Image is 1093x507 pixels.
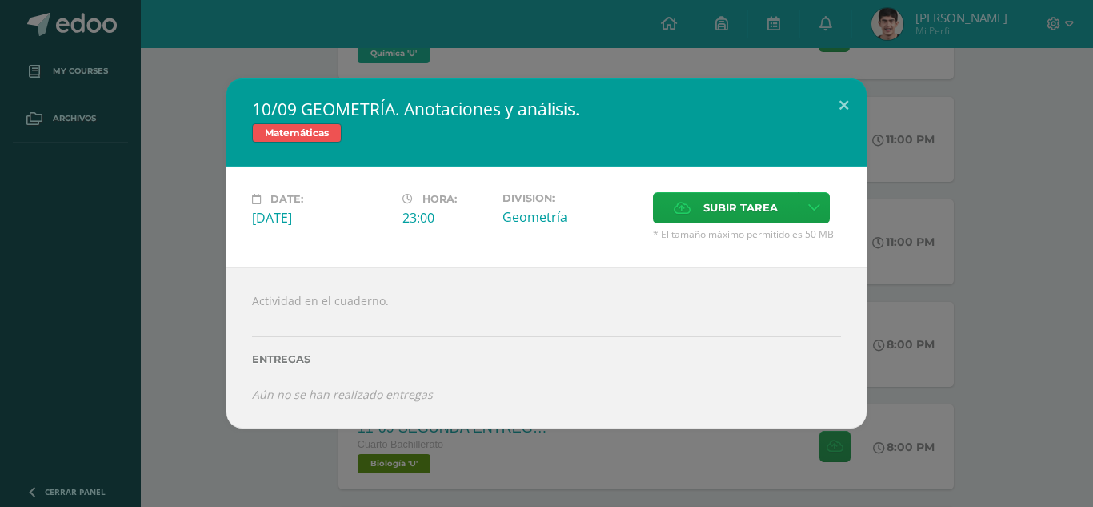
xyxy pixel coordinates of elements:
[502,192,640,204] label: Division:
[252,209,390,227] div: [DATE]
[226,267,867,429] div: Actividad en el cuaderno.
[653,227,841,241] span: * El tamaño máximo permitido es 50 MB
[703,193,778,223] span: Subir tarea
[252,353,841,365] label: Entregas
[821,78,867,133] button: Close (Esc)
[502,208,640,226] div: Geometría
[422,193,457,205] span: Hora:
[252,98,841,120] h2: 10/09 GEOMETRÍA. Anotaciones y análisis.
[402,209,490,227] div: 23:00
[270,193,303,205] span: Date:
[252,123,342,143] span: Matemáticas
[252,387,433,402] i: Aún no se han realizado entregas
